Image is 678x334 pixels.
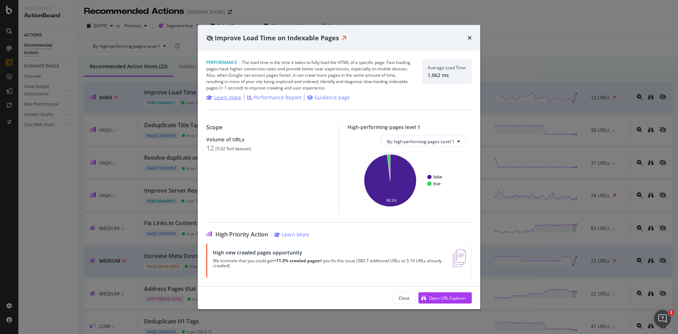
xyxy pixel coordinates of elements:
div: 1,062 ms [428,72,466,78]
div: Learn more [214,94,241,101]
div: eye-slash [206,35,213,41]
div: 12 [206,144,214,152]
div: Average Load Time [428,65,466,70]
div: modal [198,25,480,309]
a: Guidance page [307,94,350,101]
div: The load time is the time it takes to fully load the HTML of a specific page. Fast loading pages ... [206,59,414,91]
span: By: high-performing-pages Level 1 [387,138,454,144]
svg: A chart. [353,153,466,208]
img: e5DMFwAAAABJRU5ErkJggg== [453,250,466,267]
text: 98.1% [386,199,396,203]
div: Learn More [282,231,309,238]
span: | [238,59,241,65]
div: Open URL Explorer [429,295,466,301]
div: Volume of URLs [206,136,330,142]
div: High-performing-pages level 1 [347,124,472,130]
p: We estimate that you could get if you fix this issue (580.7 additional URLs vs 5.1K URLs already ... [213,258,444,268]
div: Performance Report [254,94,301,101]
span: Improve Load Time on Indexable Pages [215,33,339,42]
button: By: high-performing-pages Level 1 [381,136,466,147]
button: Close [393,292,416,304]
iframe: Intercom live chat [654,310,671,327]
span: 1 [668,310,674,316]
div: times [468,33,472,42]
span: High Priority Action [215,231,268,238]
div: ( 5.02 % of dataset ) [215,146,251,151]
text: true [433,181,441,186]
a: Performance Report [247,94,301,101]
div: Guidance page [314,94,350,101]
strong: +11.3% crawled pages [274,258,320,264]
span: Performance [206,59,237,65]
text: false [433,175,442,180]
div: Close [399,295,410,301]
a: Learn More [274,231,309,238]
div: High new crawled pages opportunity [213,250,444,256]
div: Scope [206,124,330,131]
button: Open URL Explorer [418,292,472,304]
a: Learn more [206,94,241,101]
